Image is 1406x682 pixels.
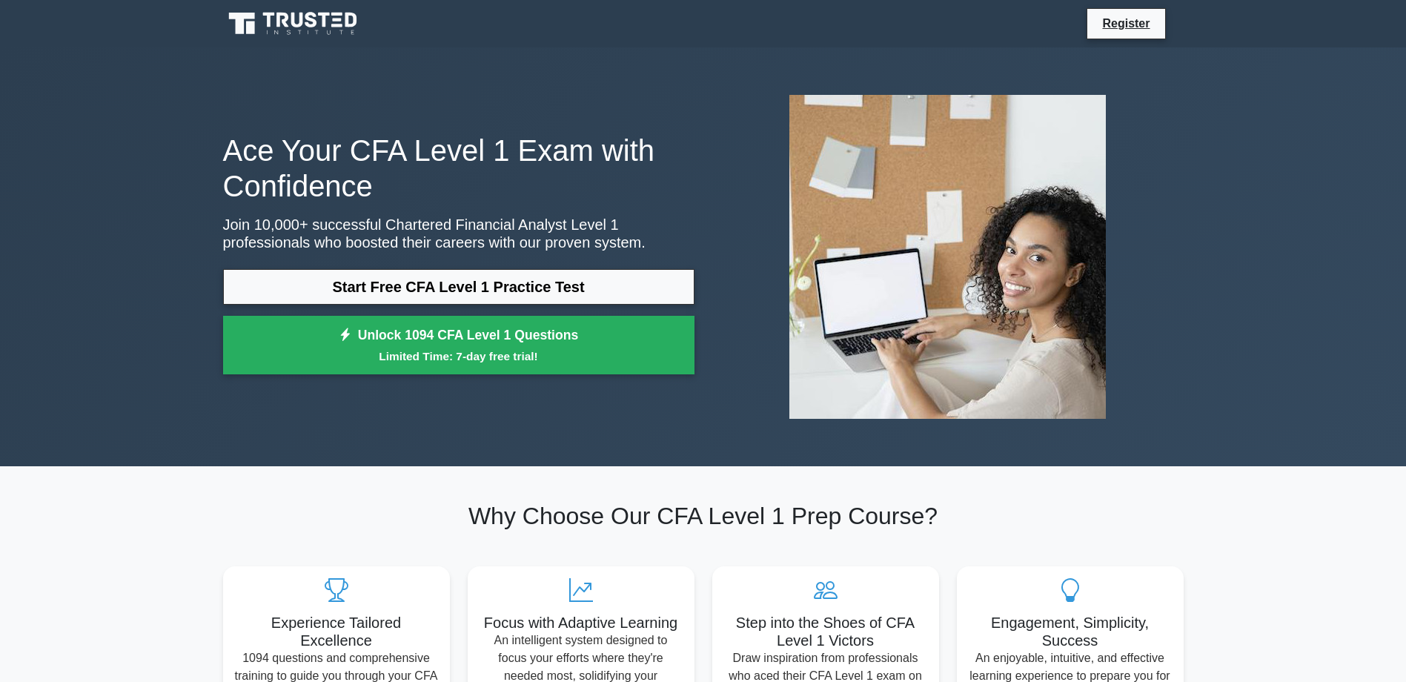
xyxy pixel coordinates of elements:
[223,269,694,305] a: Start Free CFA Level 1 Practice Test
[1093,14,1158,33] a: Register
[223,216,694,251] p: Join 10,000+ successful Chartered Financial Analyst Level 1 professionals who boosted their caree...
[235,614,438,649] h5: Experience Tailored Excellence
[223,316,694,375] a: Unlock 1094 CFA Level 1 QuestionsLimited Time: 7-day free trial!
[969,614,1172,649] h5: Engagement, Simplicity, Success
[223,502,1184,530] h2: Why Choose Our CFA Level 1 Prep Course?
[480,614,683,632] h5: Focus with Adaptive Learning
[242,348,676,365] small: Limited Time: 7-day free trial!
[223,133,694,204] h1: Ace Your CFA Level 1 Exam with Confidence
[724,614,927,649] h5: Step into the Shoes of CFA Level 1 Victors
